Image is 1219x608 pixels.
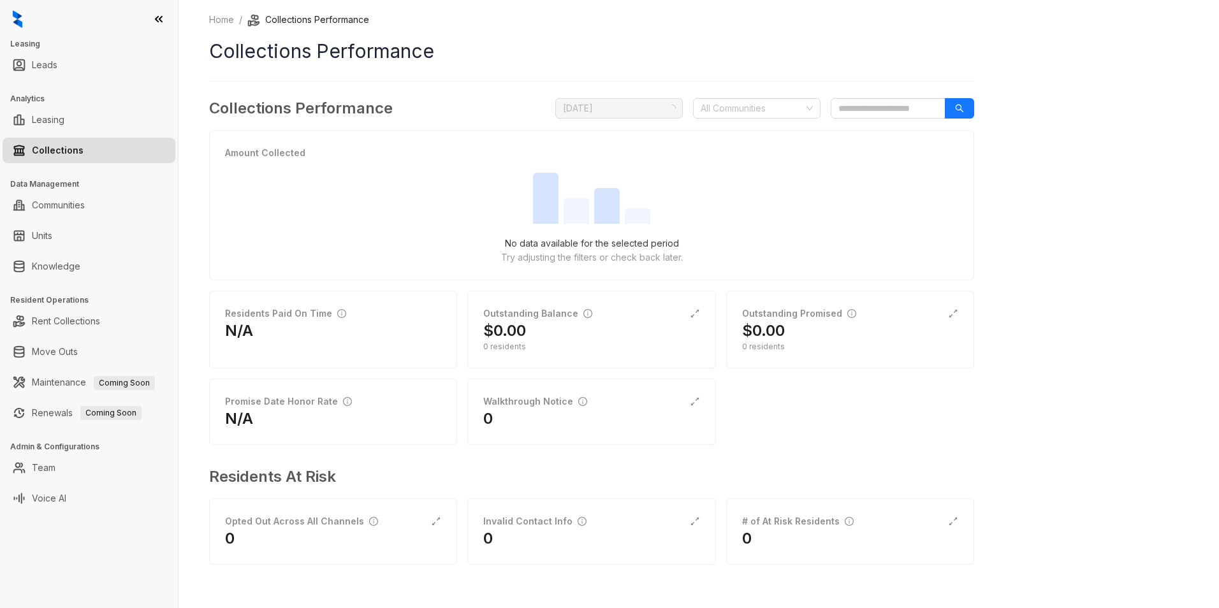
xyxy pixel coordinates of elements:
[690,516,700,526] span: expand-alt
[742,307,856,321] div: Outstanding Promised
[32,308,100,334] a: Rent Collections
[32,107,64,133] a: Leasing
[845,517,854,526] span: info-circle
[505,236,679,250] p: No data available for the selected period
[207,13,237,27] a: Home
[3,192,175,218] li: Communities
[209,465,964,488] h3: Residents At Risk
[948,516,958,526] span: expand-alt
[3,308,175,334] li: Rent Collections
[948,308,958,319] span: expand-alt
[80,406,142,420] span: Coming Soon
[3,52,175,78] li: Leads
[483,321,526,341] h2: $0.00
[742,514,854,528] div: # of At Risk Residents
[3,107,175,133] li: Leasing
[10,93,178,105] h3: Analytics
[3,339,175,365] li: Move Outs
[32,339,78,365] a: Move Outs
[239,13,242,27] li: /
[3,254,175,279] li: Knowledge
[32,254,80,279] a: Knowledge
[563,99,675,118] span: October 2025
[32,400,142,426] a: RenewalsComing Soon
[209,97,393,120] h3: Collections Performance
[369,517,378,526] span: info-circle
[209,37,974,66] h1: Collections Performance
[483,528,493,549] h2: 0
[94,376,155,390] span: Coming Soon
[501,250,683,264] p: Try adjusting the filters or check back later.
[583,309,592,318] span: info-circle
[483,409,493,429] h2: 0
[343,397,352,406] span: info-circle
[225,321,253,341] h2: N/A
[32,455,55,481] a: Team
[847,309,856,318] span: info-circle
[225,394,352,409] div: Promise Date Honor Rate
[3,138,175,163] li: Collections
[247,13,369,27] li: Collections Performance
[431,516,441,526] span: expand-alt
[578,517,587,526] span: info-circle
[483,394,587,409] div: Walkthrough Notice
[690,308,700,319] span: expand-alt
[10,178,178,190] h3: Data Management
[3,223,175,249] li: Units
[225,307,346,321] div: Residents Paid On Time
[225,409,253,429] h2: N/A
[225,528,235,549] h2: 0
[32,192,85,218] a: Communities
[10,294,178,306] h3: Resident Operations
[483,307,592,321] div: Outstanding Balance
[3,370,175,395] li: Maintenance
[10,38,178,50] h3: Leasing
[3,400,175,426] li: Renewals
[225,147,305,158] strong: Amount Collected
[483,341,699,352] div: 0 residents
[3,486,175,511] li: Voice AI
[578,397,587,406] span: info-circle
[690,396,700,407] span: expand-alt
[32,138,84,163] a: Collections
[483,514,587,528] div: Invalid Contact Info
[742,528,752,549] h2: 0
[667,103,677,113] span: loading
[32,52,57,78] a: Leads
[10,441,178,452] h3: Admin & Configurations
[337,309,346,318] span: info-circle
[13,10,22,28] img: logo
[225,514,378,528] div: Opted Out Across All Channels
[32,486,66,511] a: Voice AI
[32,223,52,249] a: Units
[742,341,958,352] div: 0 residents
[3,455,175,481] li: Team
[742,321,785,341] h2: $0.00
[955,104,964,113] span: search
